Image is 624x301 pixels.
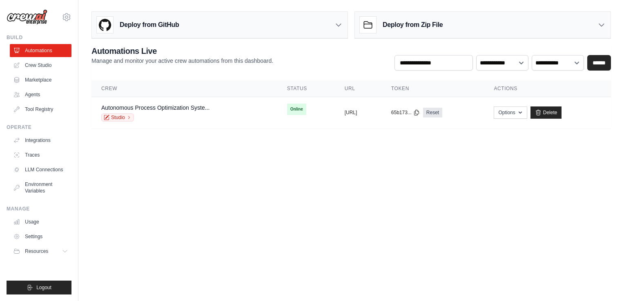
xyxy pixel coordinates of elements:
[10,44,71,57] a: Automations
[120,20,179,30] h3: Deploy from GitHub
[10,163,71,176] a: LLM Connections
[25,248,48,255] span: Resources
[7,34,71,41] div: Build
[10,59,71,72] a: Crew Studio
[484,80,611,97] th: Actions
[7,206,71,212] div: Manage
[91,80,277,97] th: Crew
[91,45,273,57] h2: Automations Live
[277,80,335,97] th: Status
[36,284,51,291] span: Logout
[7,124,71,131] div: Operate
[287,104,306,115] span: Online
[101,104,209,111] a: Autonomous Process Optimization Syste...
[10,230,71,243] a: Settings
[423,108,442,117] a: Reset
[10,134,71,147] a: Integrations
[10,245,71,258] button: Resources
[530,106,562,119] a: Delete
[10,178,71,197] a: Environment Variables
[7,281,71,294] button: Logout
[383,20,443,30] h3: Deploy from Zip File
[335,80,381,97] th: URL
[494,106,527,119] button: Options
[381,80,484,97] th: Token
[391,109,420,116] button: 65b173...
[101,113,134,122] a: Studio
[10,215,71,228] a: Usage
[10,148,71,162] a: Traces
[10,88,71,101] a: Agents
[97,17,113,33] img: GitHub Logo
[91,57,273,65] p: Manage and monitor your active crew automations from this dashboard.
[7,9,47,25] img: Logo
[10,73,71,86] a: Marketplace
[10,103,71,116] a: Tool Registry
